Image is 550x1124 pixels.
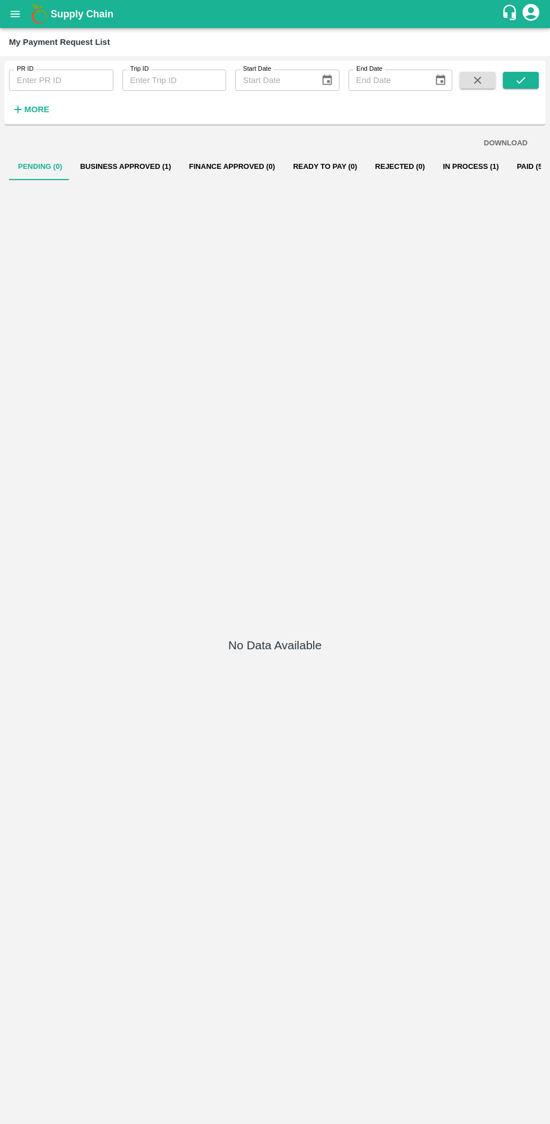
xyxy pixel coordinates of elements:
input: Enter PR ID [9,70,113,91]
button: Rejected (0) [366,153,434,180]
input: Enter Trip ID [122,70,227,91]
button: DOWNLOAD [479,134,532,153]
h5: No Data Available [228,637,322,653]
strong: More [24,105,49,114]
button: In Process (1) [434,153,508,180]
label: Start Date [243,65,271,74]
button: Choose date [430,70,451,91]
button: open drawer [2,1,28,27]
input: End Date [349,70,425,91]
a: Supply Chain [51,6,501,22]
button: Choose date [317,70,338,91]
b: Supply Chain [51,8,113,20]
div: account of current user [521,2,541,26]
button: Ready To Pay (0) [284,153,366,180]
label: End Date [356,65,382,74]
button: Pending (0) [9,153,71,180]
input: Start Date [235,70,312,91]
div: My Payment Request List [9,35,110,49]
button: Finance Approved (0) [180,153,284,180]
div: customer-support [501,4,521,24]
button: Business Approved (1) [71,153,180,180]
label: PR ID [17,65,34,74]
button: More [9,100,52,119]
img: logo [28,3,51,25]
label: Trip ID [130,65,149,74]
